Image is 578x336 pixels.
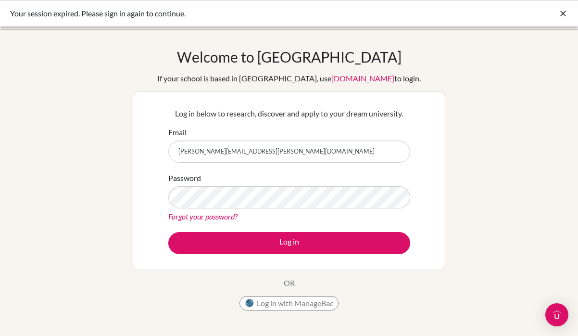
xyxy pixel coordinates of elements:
[168,172,201,184] label: Password
[168,127,187,138] label: Email
[10,8,424,19] div: Your session expired. Please sign in again to continue.
[331,74,394,83] a: [DOMAIN_NAME]
[177,48,402,65] h1: Welcome to [GEOGRAPHIC_DATA]
[168,108,410,119] p: Log in below to research, discover and apply to your dream university.
[545,303,568,326] div: Open Intercom Messenger
[157,73,421,84] div: If your school is based in [GEOGRAPHIC_DATA], use to login.
[239,296,339,310] button: Log in with ManageBac
[168,212,238,221] a: Forgot your password?
[168,232,410,254] button: Log in
[284,277,295,289] p: OR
